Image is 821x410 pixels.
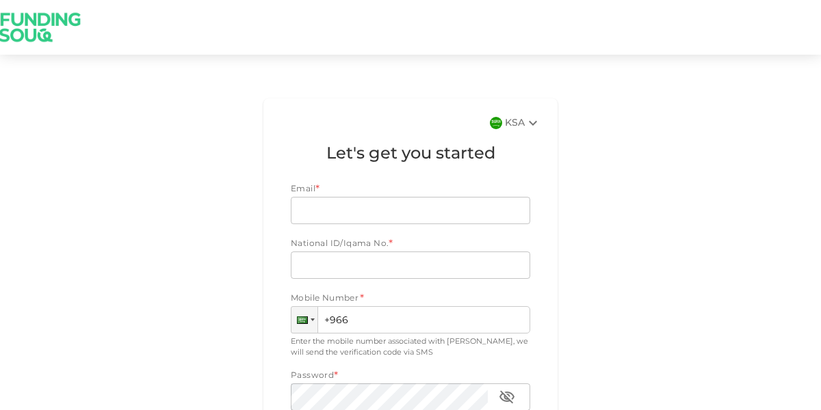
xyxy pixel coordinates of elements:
[291,306,530,333] input: 1 (702) 123-4567
[291,240,389,248] span: National ID/Iqama No.
[490,117,502,129] img: flag-sa.b9a346574cdc8950dd34b50780441f57.svg
[505,115,541,131] div: KSA
[291,185,315,193] span: Email
[291,292,359,306] span: Mobile Number
[291,336,530,359] div: Enter the mobile number associated with [PERSON_NAME], we will send the verification code via SMS
[291,372,334,380] span: Password
[291,251,530,279] input: nationalId
[291,142,530,167] h1: Let's get you started
[291,197,515,224] input: email
[291,307,317,333] div: Saudi Arabia: + 966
